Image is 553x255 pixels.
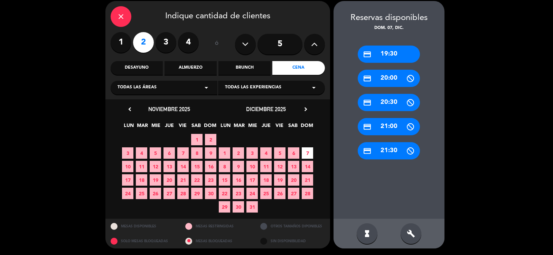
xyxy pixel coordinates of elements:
span: 1 [191,134,203,145]
span: 22 [191,174,203,186]
span: Todas las áreas [118,84,157,91]
span: 20 [163,174,175,186]
span: diciembre 2025 [246,106,286,112]
div: Cena [272,61,325,75]
span: 16 [205,161,216,172]
span: 9 [233,161,244,172]
div: MESAS RESTRINGIDAS [180,219,255,234]
i: chevron_left [126,106,133,113]
i: credit_card [363,50,372,59]
span: Todas las experiencias [225,84,281,91]
span: JUE [163,121,175,133]
span: 17 [122,174,133,186]
span: 5 [150,147,161,159]
div: 20:00 [358,70,420,87]
span: 27 [288,188,299,199]
span: 11 [260,161,272,172]
span: MIE [150,121,161,133]
span: 29 [219,201,230,213]
label: 1 [111,32,131,53]
span: 28 [177,188,189,199]
span: JUE [260,121,272,133]
i: chevron_right [302,106,309,113]
span: 9 [205,147,216,159]
span: 15 [219,174,230,186]
i: hourglass_full [363,229,371,238]
span: 21 [177,174,189,186]
span: 4 [260,147,272,159]
span: 3 [246,147,258,159]
span: 12 [274,161,285,172]
div: SOLO MESAS BLOQUEADAS [105,234,180,248]
span: 28 [302,188,313,199]
div: MESAS BLOQUEADAS [180,234,255,248]
i: credit_card [363,147,372,155]
span: 19 [274,174,285,186]
span: 7 [177,147,189,159]
div: Indique cantidad de clientes [111,6,325,27]
span: 12 [150,161,161,172]
span: 26 [150,188,161,199]
div: 19:30 [358,46,420,63]
span: 2 [233,147,244,159]
span: 7 [302,147,313,159]
span: 10 [246,161,258,172]
span: VIE [177,121,188,133]
div: OTROS TAMAÑOS DIPONIBLES [255,219,330,234]
span: 30 [205,188,216,199]
span: 6 [288,147,299,159]
span: 24 [122,188,133,199]
span: 26 [274,188,285,199]
i: arrow_drop_down [310,84,318,92]
span: 13 [163,161,175,172]
span: 10 [122,161,133,172]
div: Almuerzo [165,61,217,75]
span: 21 [302,174,313,186]
span: 30 [233,201,244,213]
span: 4 [136,147,147,159]
label: 3 [156,32,176,53]
span: LUN [123,121,134,133]
span: MIE [247,121,258,133]
i: credit_card [363,122,372,131]
span: 23 [205,174,216,186]
span: 22 [219,188,230,199]
span: MAR [137,121,148,133]
span: 25 [136,188,147,199]
div: 20:30 [358,94,420,111]
span: 6 [163,147,175,159]
div: Brunch [218,61,271,75]
span: 17 [246,174,258,186]
span: 1 [219,147,230,159]
span: 2 [205,134,216,145]
span: 27 [163,188,175,199]
div: Desayuno [111,61,163,75]
span: SAB [190,121,202,133]
span: 13 [288,161,299,172]
label: 2 [133,32,154,53]
span: 18 [260,174,272,186]
span: DOM [301,121,312,133]
div: dom. 07, dic. [334,25,444,32]
span: SAB [287,121,299,133]
i: credit_card [363,74,372,83]
span: 23 [233,188,244,199]
div: Reservas disponibles [334,11,444,25]
i: build [407,229,415,238]
span: 18 [136,174,147,186]
span: 14 [302,161,313,172]
span: 24 [246,188,258,199]
i: close [117,12,125,21]
span: 16 [233,174,244,186]
div: ó [206,32,228,56]
span: 5 [274,147,285,159]
div: SIN DISPONIBILIDAD [255,234,330,248]
span: 25 [260,188,272,199]
div: MESAS DISPONIBLES [105,219,180,234]
span: 20 [288,174,299,186]
span: 14 [177,161,189,172]
label: 4 [178,32,199,53]
span: 15 [191,161,203,172]
span: noviembre 2025 [148,106,190,112]
span: 31 [246,201,258,213]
